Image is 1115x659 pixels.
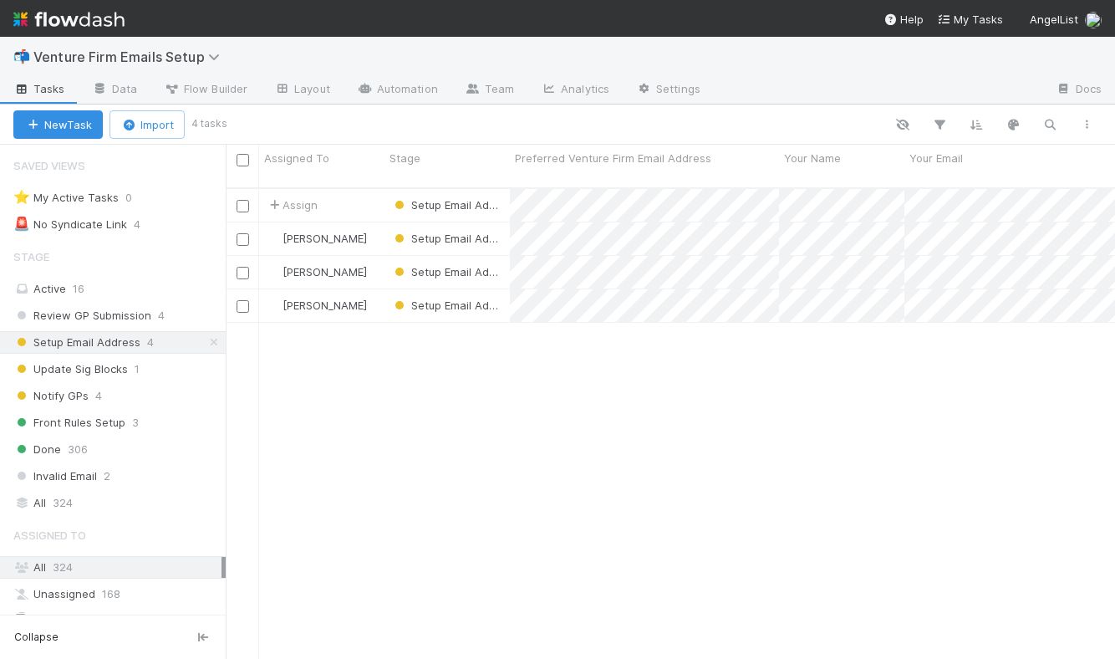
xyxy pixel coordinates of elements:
[104,466,110,487] span: 2
[147,332,154,353] span: 4
[237,267,249,279] input: Toggle Row Selected
[266,263,367,280] div: [PERSON_NAME]
[102,584,120,605] span: 168
[13,493,221,513] div: All
[937,11,1003,28] a: My Tasks
[13,557,221,578] div: All
[391,265,518,278] span: Setup Email Address
[158,305,165,326] span: 4
[126,610,131,631] span: 1
[1085,12,1102,28] img: avatar_c1f4403d-e86a-4c25-b787-2f6ef1c910cd.png
[937,13,1003,26] span: My Tasks
[13,149,85,182] span: Saved Views
[13,439,61,460] span: Done
[13,466,97,487] span: Invalid Email
[68,439,88,460] span: 306
[391,299,518,312] span: Setup Email Address
[13,359,128,380] span: Update Sig Blocks
[14,630,59,645] span: Collapse
[237,200,249,212] input: Toggle Row Selected
[13,110,103,139] button: NewTask
[109,110,185,139] button: Import
[1030,13,1078,26] span: AngelList
[283,265,367,278] span: [PERSON_NAME]
[13,519,86,552] span: Assigned To
[784,150,841,166] span: Your Name
[527,77,623,104] a: Analytics
[13,240,49,273] span: Stage
[237,154,249,166] input: Toggle All Rows Selected
[391,297,501,314] div: Setup Email Address
[266,230,367,247] div: [PERSON_NAME]
[267,265,280,278] img: avatar_462714f4-64db-4129-b9df-50d7d164b9fc.png
[391,198,518,212] span: Setup Email Address
[267,299,280,312] img: avatar_462714f4-64db-4129-b9df-50d7d164b9fc.png
[125,187,149,208] span: 0
[150,77,261,104] a: Flow Builder
[266,297,367,314] div: [PERSON_NAME]
[13,214,127,235] div: No Syndicate Link
[79,77,150,104] a: Data
[13,187,119,208] div: My Active Tasks
[13,612,30,629] img: avatar_60e5bba5-e4c9-4ca2-8b5c-d649d5645218.png
[237,300,249,313] input: Toggle Row Selected
[134,214,157,235] span: 4
[264,150,329,166] span: Assigned To
[135,359,140,380] span: 1
[191,116,227,131] small: 4 tasks
[283,299,367,312] span: [PERSON_NAME]
[13,49,30,64] span: 📬
[391,232,518,245] span: Setup Email Address
[267,232,280,245] img: avatar_462714f4-64db-4129-b9df-50d7d164b9fc.png
[344,77,451,104] a: Automation
[391,263,501,280] div: Setup Email Address
[266,197,318,213] span: Assign
[283,232,367,245] span: [PERSON_NAME]
[13,305,151,326] span: Review GP Submission
[391,197,501,213] div: Setup Email Address
[623,77,714,104] a: Settings
[909,150,963,166] span: Your Email
[13,584,221,605] div: Unassigned
[53,560,73,574] span: 324
[95,386,102,406] span: 4
[451,77,527,104] a: Team
[261,77,344,104] a: Layout
[164,80,247,97] span: Flow Builder
[13,80,65,97] span: Tasks
[73,282,84,295] span: 16
[515,150,711,166] span: Preferred Venture Firm Email Address
[237,233,249,246] input: Toggle Row Selected
[35,614,120,627] span: [PERSON_NAME]
[13,217,30,231] span: 🚨
[13,278,221,299] div: Active
[33,49,228,65] span: Venture Firm Emails Setup
[13,386,89,406] span: Notify GPs
[13,5,125,33] img: logo-inverted-e16ddd16eac7371096b0.svg
[391,230,501,247] div: Setup Email Address
[389,150,420,166] span: Stage
[13,412,125,433] span: Front Rules Setup
[883,11,924,28] div: Help
[132,412,139,433] span: 3
[1042,77,1115,104] a: Docs
[53,493,73,513] span: 324
[13,332,140,353] span: Setup Email Address
[13,190,30,204] span: ⭐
